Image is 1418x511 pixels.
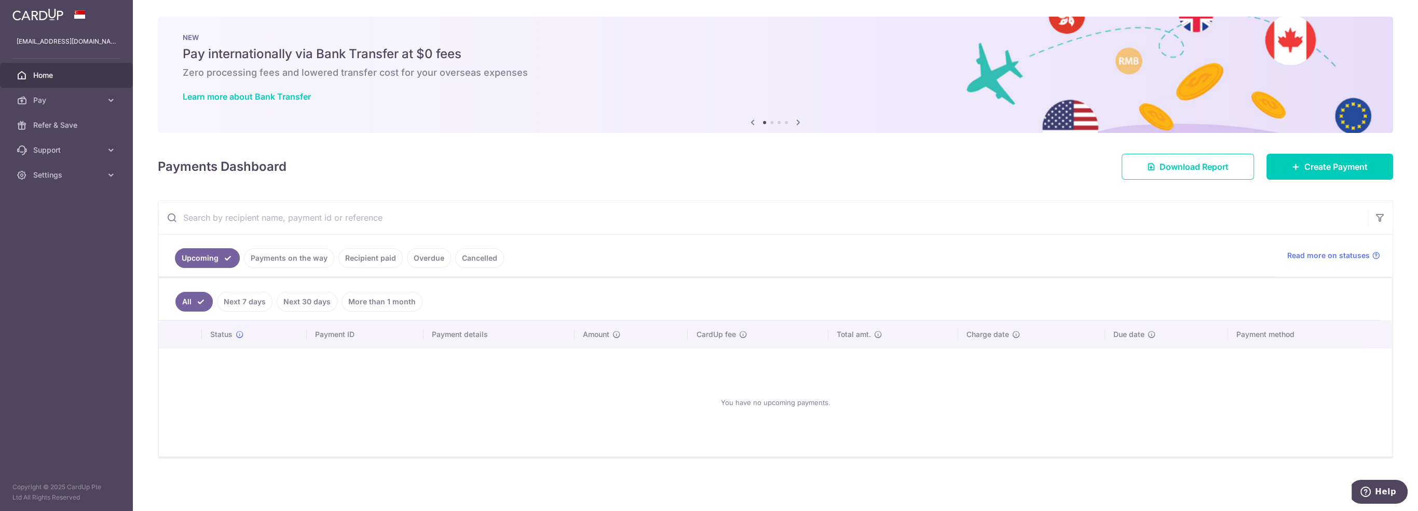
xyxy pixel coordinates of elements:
a: All [175,292,213,312]
span: Amount [583,329,609,340]
h5: Pay internationally via Bank Transfer at $0 fees [183,46,1368,62]
span: Support [33,145,102,155]
span: Due date [1113,329,1144,340]
input: Search by recipient name, payment id or reference [158,201,1368,234]
a: Download Report [1122,154,1254,180]
span: Status [210,329,233,340]
img: Bank transfer banner [158,17,1393,133]
h6: Zero processing fees and lowered transfer cost for your overseas expenses [183,66,1368,79]
p: [EMAIL_ADDRESS][DOMAIN_NAME] [17,36,116,47]
span: Refer & Save [33,120,102,130]
a: Learn more about Bank Transfer [183,91,311,102]
span: Total amt. [837,329,871,340]
a: More than 1 month [342,292,422,312]
h4: Payments Dashboard [158,157,287,176]
span: Download Report [1160,160,1229,173]
span: CardUp fee [696,329,735,340]
a: Overdue [407,248,451,268]
a: Recipient paid [338,248,403,268]
span: Charge date [966,329,1009,340]
span: Home [33,70,102,80]
a: Payments on the way [244,248,334,268]
th: Payment method [1228,321,1392,348]
iframe: Opens a widget where you can find more information [1352,480,1408,506]
a: Next 30 days [277,292,337,312]
span: Pay [33,95,102,105]
span: Read more on statuses [1287,250,1370,261]
img: CardUp [12,8,63,21]
th: Payment ID [307,321,424,348]
a: Upcoming [175,248,240,268]
a: Read more on statuses [1287,250,1380,261]
a: Next 7 days [217,292,272,312]
a: Create Payment [1266,154,1393,180]
p: NEW [183,33,1368,42]
span: Settings [33,170,102,180]
a: Cancelled [455,248,504,268]
span: Create Payment [1304,160,1368,173]
th: Payment details [424,321,575,348]
div: You have no upcoming payments. [171,357,1380,448]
